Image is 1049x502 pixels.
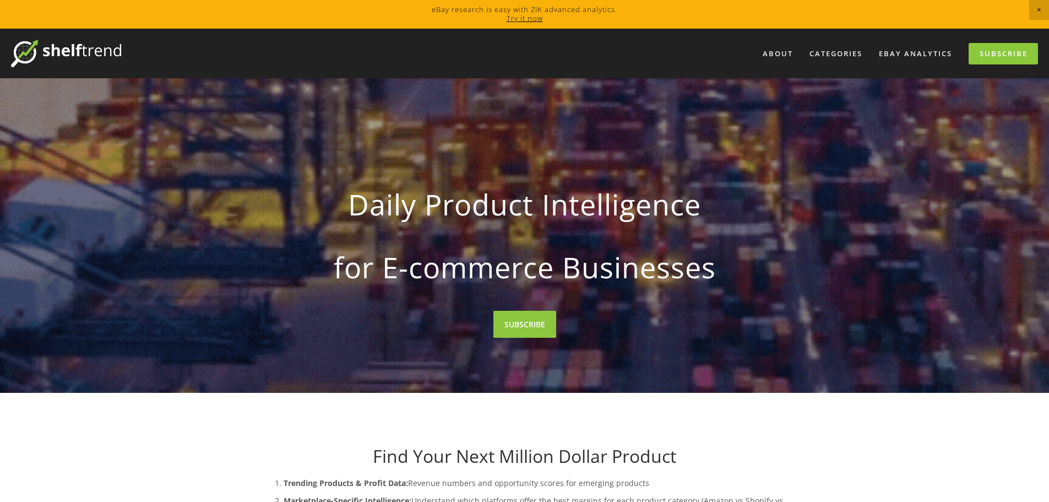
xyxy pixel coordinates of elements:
[872,45,959,63] a: eBay Analytics
[493,311,556,338] a: SUBSCRIBE
[802,45,869,63] div: Categories
[507,13,543,23] a: Try it now
[756,45,800,63] a: About
[284,476,788,490] p: Revenue numbers and opportunity scores for emerging products
[969,43,1038,64] a: Subscribe
[262,446,788,467] h1: Find Your Next Million Dollar Product
[11,40,121,67] img: ShelfTrend
[279,179,770,230] strong: Daily Product Intelligence
[279,241,770,293] strong: for E-commerce Businesses
[284,478,408,488] strong: Trending Products & Profit Data:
